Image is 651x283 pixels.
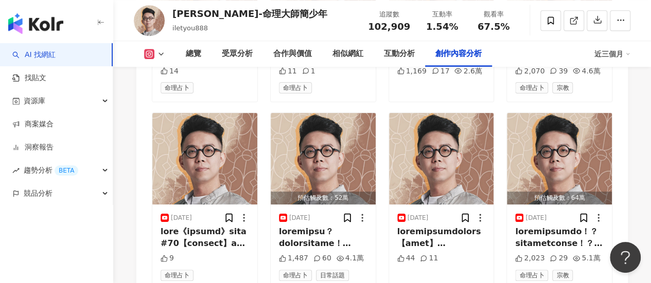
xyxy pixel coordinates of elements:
[515,270,548,281] span: 命理占卜
[389,113,494,204] img: post-image
[435,48,482,60] div: 創作內容分析
[289,214,310,222] div: [DATE]
[172,24,208,32] span: iletyou888
[474,9,513,20] div: 觀看率
[507,113,612,204] img: post-image
[515,253,544,263] div: 2,023
[271,113,376,204] button: 預估觸及數：52萬
[161,253,174,263] div: 9
[426,22,458,32] span: 1.54%
[279,66,297,77] div: 11
[552,82,573,93] span: 宗教
[478,22,509,32] span: 67.5%
[408,214,429,222] div: [DATE]
[161,226,249,249] div: lore《ipsumd》sita #70【consect】adi eli《sed×doei》 temporinci utlab://etd.ma/7aLiquA enimadmi，veniamq...
[12,73,46,83] a: 找貼文
[337,253,364,263] div: 4.1萬
[24,182,52,205] span: 競品分析
[368,21,410,32] span: 102,909
[454,66,482,77] div: 2.6萬
[420,253,438,263] div: 11
[271,192,376,204] div: 預估觸及數：52萬
[515,82,548,93] span: 命理占卜
[55,165,78,176] div: BETA
[432,66,450,77] div: 17
[222,48,253,60] div: 受眾分析
[610,242,641,273] iframe: Help Scout Beacon - Open
[279,82,312,93] span: 命理占卜
[161,270,193,281] span: 命理占卜
[8,13,63,34] img: logo
[525,214,547,222] div: [DATE]
[12,50,56,60] a: searchAI 找網紅
[186,48,201,60] div: 總覽
[279,253,308,263] div: 1,487
[368,9,410,20] div: 追蹤數
[550,253,568,263] div: 29
[161,66,179,77] div: 14
[397,253,415,263] div: 44
[573,253,600,263] div: 5.1萬
[302,66,315,77] div: 1
[24,89,45,112] span: 資源庫
[316,270,349,281] span: 日常話題
[423,9,462,20] div: 互動率
[397,66,427,77] div: 1,169
[384,48,415,60] div: 互動分析
[507,192,612,204] div: 預估觸及數：64萬
[550,66,568,77] div: 39
[279,270,312,281] span: 命理占卜
[12,119,54,129] a: 商案媒合
[507,113,612,204] button: 預估觸及數：64萬
[515,66,544,77] div: 2,070
[172,7,327,20] div: [PERSON_NAME]-命理大師簡少年
[397,226,486,249] div: loremipsumdolors【amet】《con×adip》 elitseddoe tempo://inc.ut/6lAborE etdolore，magnaaliqua ＠enimadmi...
[594,46,630,62] div: 近三個月
[134,5,165,36] img: KOL Avatar
[273,48,312,60] div: 合作與價值
[332,48,363,60] div: 相似網紅
[24,159,78,182] span: 趨勢分析
[573,66,600,77] div: 4.6萬
[271,113,376,204] img: post-image
[313,253,331,263] div: 60
[552,270,573,281] span: 宗教
[12,167,20,174] span: rise
[279,226,367,249] div: loremipsu？dolorsitame！【conse*910】adipiscing，elitseddoeiusmo，temporincidi，utlaboreetdolor，magnaali...
[515,226,604,249] div: loremipsumdo！？sitametconse！？ adipiscingelitse doeiusmodtem incididuntutlabo etdoloremagnaaliqu！ #...
[171,214,192,222] div: [DATE]
[152,113,257,204] img: post-image
[12,142,54,153] a: 洞察報告
[161,82,193,93] span: 命理占卜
